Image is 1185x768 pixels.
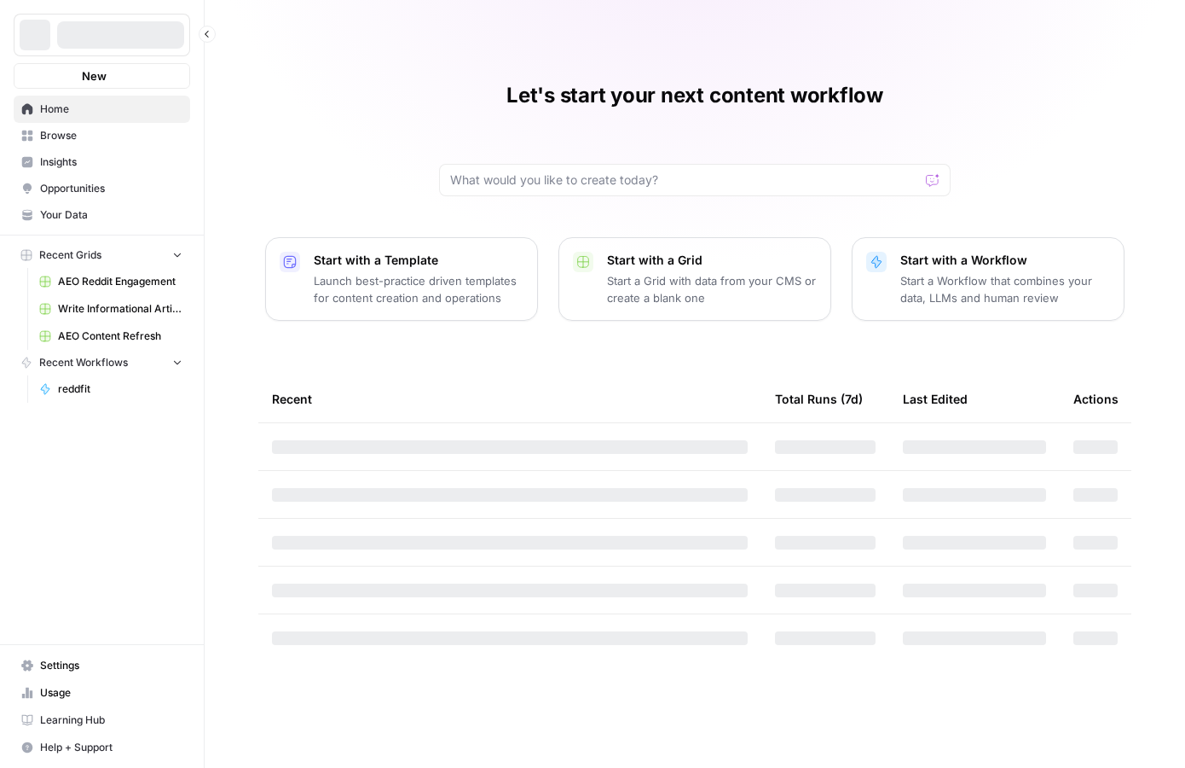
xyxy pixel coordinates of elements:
a: AEO Content Refresh [32,323,190,350]
span: Write Informational Article (1) [58,301,182,317]
button: Start with a TemplateLaunch best-practice driven templates for content creation and operations [265,237,538,321]
a: Your Data [14,201,190,229]
button: Start with a GridStart a Grid with data from your CMS or create a blank one [558,237,831,321]
span: Recent Grids [39,247,101,263]
a: Opportunities [14,175,190,202]
p: Start a Grid with data from your CMS or create a blank one [607,272,817,306]
a: Browse [14,122,190,149]
span: Home [40,102,182,117]
span: AEO Content Refresh [58,329,182,344]
div: Total Runs (7d) [775,375,863,422]
span: Help + Support [40,740,182,755]
span: Usage [40,685,182,701]
a: reddfit [32,375,190,403]
span: AEO Reddit Engagement [58,274,182,289]
p: Launch best-practice driven templates for content creation and operations [314,272,523,306]
a: Usage [14,679,190,707]
span: Recent Workflows [39,355,128,370]
span: Insights [40,154,182,170]
button: Recent Grids [14,242,190,268]
p: Start with a Template [314,252,523,269]
button: Start with a WorkflowStart a Workflow that combines your data, LLMs and human review [852,237,1124,321]
p: Start with a Grid [607,252,817,269]
button: New [14,63,190,89]
span: Browse [40,128,182,143]
a: Write Informational Article (1) [32,295,190,323]
a: AEO Reddit Engagement [32,268,190,295]
span: Settings [40,658,182,673]
a: Insights [14,148,190,176]
p: Start a Workflow that combines your data, LLMs and human review [900,272,1110,306]
div: Last Edited [903,375,968,422]
h1: Let's start your next content workflow [506,82,883,109]
a: Settings [14,652,190,679]
span: Opportunities [40,181,182,196]
input: What would you like to create today? [450,172,919,189]
button: Help + Support [14,734,190,761]
a: Home [14,96,190,123]
a: Learning Hub [14,707,190,734]
span: New [82,67,107,84]
div: Recent [272,375,748,422]
span: reddfit [58,381,182,397]
span: Learning Hub [40,713,182,728]
span: Your Data [40,207,182,223]
p: Start with a Workflow [900,252,1110,269]
button: Recent Workflows [14,350,190,375]
div: Actions [1073,375,1119,422]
